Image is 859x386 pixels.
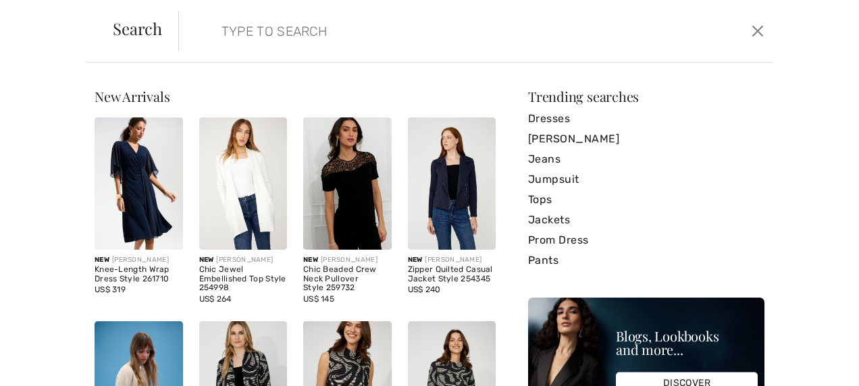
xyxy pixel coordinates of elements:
[408,265,496,284] div: Zipper Quilted Casual Jacket Style 254345
[528,149,764,169] a: Jeans
[528,250,764,271] a: Pants
[408,285,441,294] span: US$ 240
[95,265,183,284] div: Knee-Length Wrap Dress Style 261710
[303,256,318,264] span: New
[95,256,109,264] span: New
[95,285,126,294] span: US$ 319
[303,294,334,304] span: US$ 145
[408,255,496,265] div: [PERSON_NAME]
[199,256,214,264] span: New
[95,255,183,265] div: [PERSON_NAME]
[95,87,170,105] span: New Arrivals
[748,20,768,42] button: Close
[303,255,392,265] div: [PERSON_NAME]
[199,265,288,293] div: Chic Jewel Embellished Top Style 254998
[528,190,764,210] a: Tops
[408,256,423,264] span: New
[211,11,614,51] input: TYPE TO SEARCH
[528,90,764,103] div: Trending searches
[408,117,496,250] img: Zipper Quilted Casual Jacket Style 254345. Navy
[528,230,764,250] a: Prom Dress
[528,210,764,230] a: Jackets
[528,129,764,149] a: [PERSON_NAME]
[199,255,288,265] div: [PERSON_NAME]
[113,20,162,36] span: Search
[199,294,232,304] span: US$ 264
[528,169,764,190] a: Jumpsuit
[303,265,392,293] div: Chic Beaded Crew Neck Pullover Style 259732
[199,117,288,250] img: Chic Jewel Embellished Top Style 254998. Winter White
[30,9,58,22] span: Help
[616,329,758,356] div: Blogs, Lookbooks and more...
[303,117,392,250] img: Chic Beaded Crew Neck Pullover Style 259732. Black
[95,117,183,250] img: Knee-Length Wrap Dress Style 261710. Midnight Blue
[528,109,764,129] a: Dresses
